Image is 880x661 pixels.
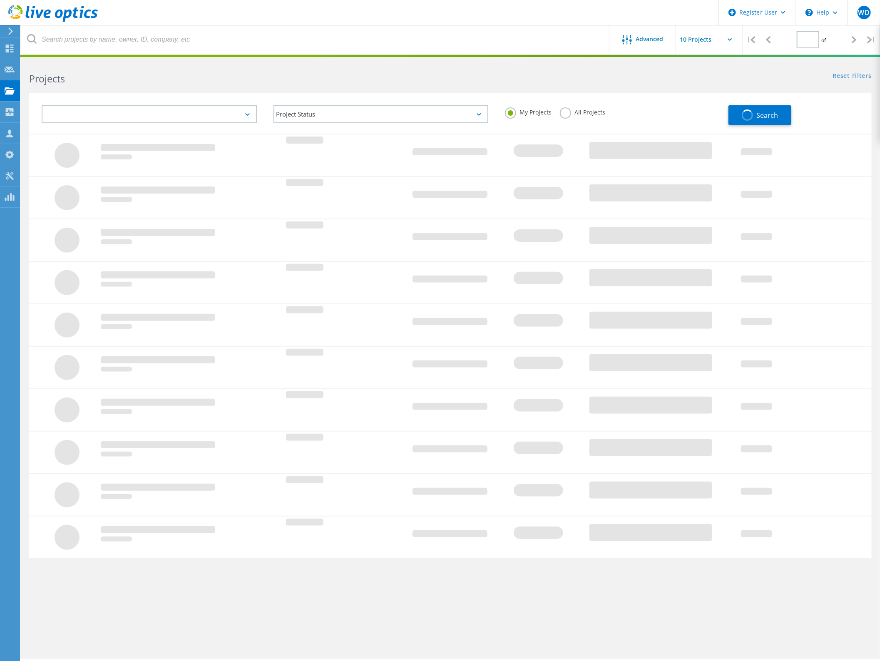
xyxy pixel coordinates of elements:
a: Reset Filters [833,73,872,80]
svg: \n [805,9,813,16]
button: Search [728,105,791,125]
input: Search projects by name, owner, ID, company, etc [21,25,610,54]
div: | [743,25,760,55]
div: | [863,25,880,55]
span: WD [858,9,870,16]
span: Advanced [636,36,664,42]
label: My Projects [505,107,552,115]
b: Projects [29,72,65,85]
label: All Projects [560,107,605,115]
span: of [821,37,826,44]
a: Live Optics Dashboard [8,17,98,23]
span: Search [756,111,778,120]
div: Project Status [273,105,489,123]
